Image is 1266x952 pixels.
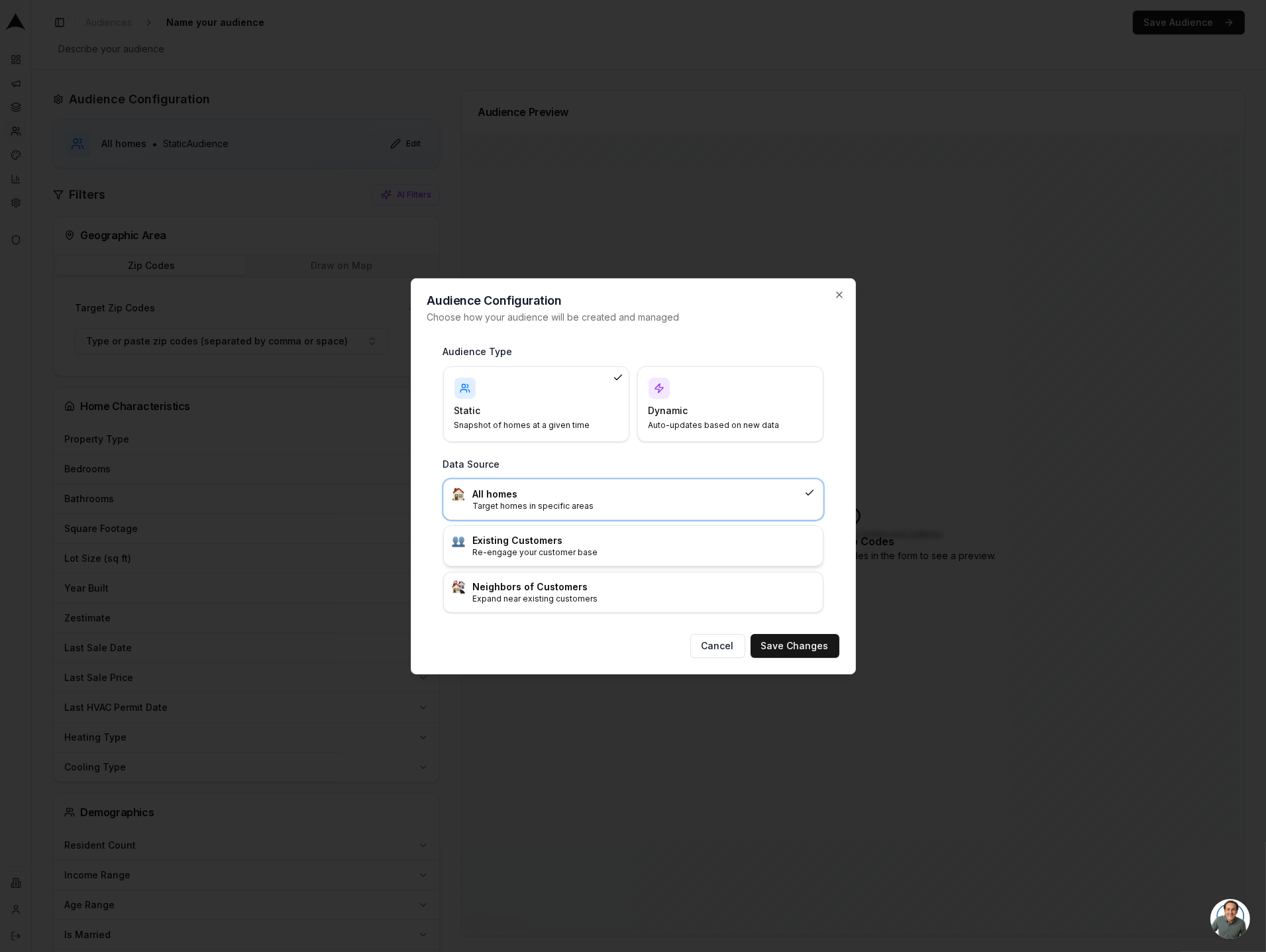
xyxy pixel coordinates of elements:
p: Target homes in specific areas [473,501,799,511]
h3: Neighbors of Customers [473,580,815,594]
img: :busts_in_silhouette: [452,534,465,547]
h4: Static [454,404,602,417]
button: Cancel [690,634,745,658]
p: Auto-updates based on new data [649,420,796,431]
h2: Audience Configuration [427,295,839,307]
p: Re-engage your customer base [473,547,815,558]
div: :busts_in_silhouette:Existing CustomersRe-engage your customer base [443,525,823,566]
h3: Data Source [443,458,823,471]
div: StaticSnapshot of homes at a given time [443,366,629,442]
h3: All homes [473,488,799,501]
img: :house_buildings: [452,580,465,594]
button: Save Changes [751,634,839,658]
p: Snapshot of homes at a given time [454,420,602,431]
img: :house: [452,488,465,501]
h3: Audience Type [443,345,823,358]
div: :house:All homesTarget homes in specific areas [443,479,823,520]
div: :house_buildings:Neighbors of CustomersExpand near existing customers [443,572,823,613]
div: DynamicAuto-updates based on new data [637,366,823,442]
p: Choose how your audience will be created and managed [427,311,839,324]
h4: Dynamic [649,404,796,417]
h3: Existing Customers [473,534,815,547]
p: Expand near existing customers [473,594,815,604]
